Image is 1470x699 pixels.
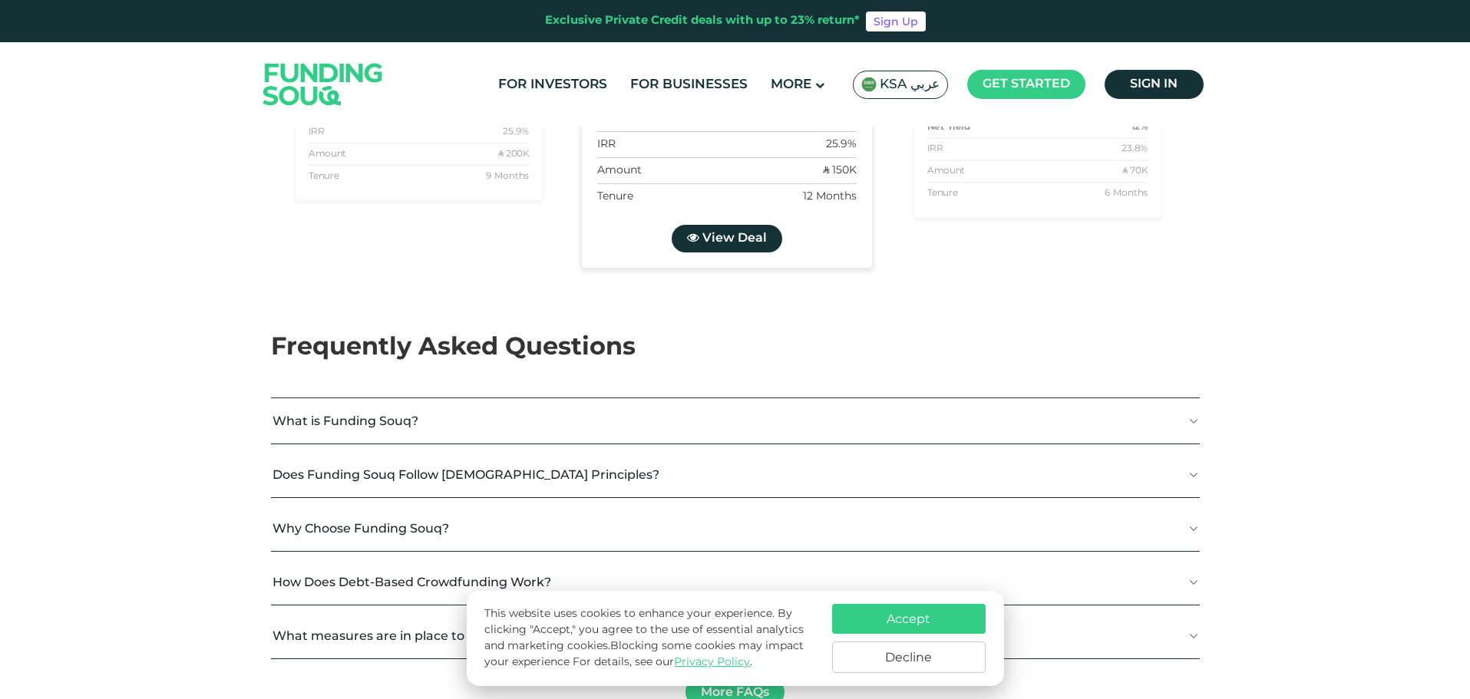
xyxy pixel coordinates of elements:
[702,232,766,244] span: View Deal
[271,452,1200,497] button: Does Funding Souq Follow [DEMOGRAPHIC_DATA] Principles?
[484,606,816,671] p: This website uses cookies to enhance your experience. By clicking "Accept," you agree to the use ...
[271,559,1200,605] button: How Does Debt-Based Crowdfunding Work?
[866,12,926,31] a: Sign Up
[271,613,1200,658] button: What measures are in place to ensure security around my data and the integrity of your platform?
[832,641,986,673] button: Decline
[596,189,633,205] div: Tenure
[494,72,611,97] a: For Investors
[248,45,398,123] img: Logo
[832,604,986,634] button: Accept
[1105,70,1204,99] a: Sign in
[271,336,636,360] span: Frequently Asked Questions
[927,186,958,200] div: Tenure
[1105,186,1148,200] div: 6 Months
[503,125,529,139] div: 25.9%
[573,657,752,668] span: For details, see our .
[927,142,943,156] div: IRR
[1130,78,1178,90] span: Sign in
[983,78,1070,90] span: Get started
[802,189,856,205] div: 12 Months
[674,657,750,668] a: Privacy Policy
[271,506,1200,551] button: Why Choose Funding Souq?
[545,12,860,30] div: Exclusive Private Credit deals with up to 23% return*
[485,170,528,183] div: 9 Months
[927,164,965,178] div: Amount
[1121,142,1148,156] div: 23.8%
[308,170,339,183] div: Tenure
[861,77,877,92] img: SA Flag
[308,147,345,161] div: Amount
[484,641,804,668] span: Blocking some cookies may impact your experience
[1131,120,1148,134] strong: 12%
[1122,164,1148,178] div: ʢ 70K
[771,78,811,91] span: More
[271,398,1200,443] button: What is Funding Souq?
[596,163,641,179] div: Amount
[626,72,752,97] a: For Businesses
[927,120,970,134] strong: Net Yield
[822,163,856,179] div: ʢ 150K
[671,225,781,252] a: View Deal
[308,125,323,139] div: IRR
[596,137,615,153] div: IRR
[825,137,856,153] div: 25.9%
[497,147,529,161] div: ʢ 200K
[880,76,940,94] span: KSA عربي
